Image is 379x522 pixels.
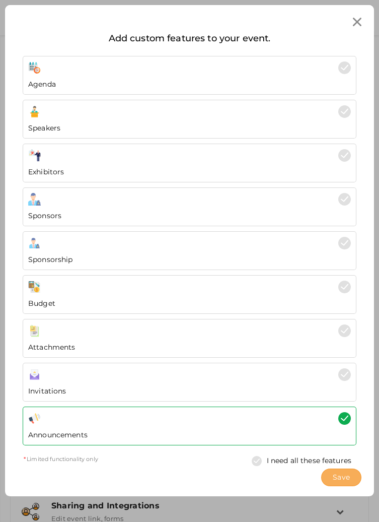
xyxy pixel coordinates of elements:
img: sponsor.svg [28,193,41,206]
span: Display list of sessions and agendas to the attendees with specific Date, time, speaker, venue, t... [28,79,56,89]
img: grey-tick.svg [338,149,351,162]
img: announcements.svg [28,412,41,425]
span: Save [333,472,350,483]
span: Display list of exhibitors and their information [28,167,64,177]
img: grey-tick.svg [338,105,351,118]
span: Send invitations to the event to people with customized content by adding contacts manually or up... [28,386,66,396]
img: attachments.svg [28,324,41,337]
img: grey-tick.svg [338,281,351,293]
img: grey-tick.svg [338,237,351,249]
span: Upload attachments like event brochures and posters that can be downloaded by users. [28,342,75,352]
button: Save [321,469,361,486]
span: Keep track of your income and expenses and helps you to stay in your budget through out the event. [28,298,55,308]
img: grey-tick.svg [252,456,267,466]
span: Display list of speakers and their information [28,123,60,133]
div: Limited functionality only [23,455,356,464]
img: exhibitors.svg [28,149,41,162]
img: grey-tick.svg [338,193,351,206]
img: speakers.svg [28,105,41,118]
img: grey-tick.svg [338,324,351,337]
img: grey-tick.svg [338,61,351,74]
img: invitations.svg [28,368,41,381]
img: success.svg [338,412,351,425]
img: grey-tick.svg [338,368,351,381]
span: Display list of sponsors and their information [28,211,61,221]
div: Add custom features to your event. [23,31,356,53]
img: agenda.svg [28,61,41,74]
img: sponsorship.svg [28,237,41,249]
img: budget.svg [28,281,41,293]
span: Add sponsorship packages on your events and publish them to reach out to people who are intereste... [28,254,73,265]
a: I need all these features [247,451,357,470]
span: Send instant announcements and alerts regarding the event to attendees through mail and also as n... [28,430,88,440]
